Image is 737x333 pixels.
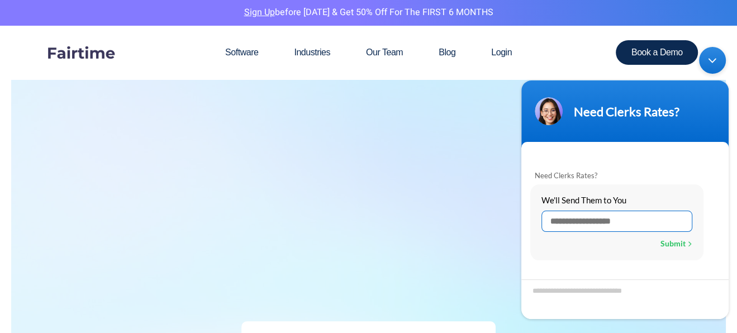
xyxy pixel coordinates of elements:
[348,26,421,79] a: Our Team
[276,26,348,79] a: Industries
[421,26,473,79] a: Blog
[616,40,698,65] a: Book a Demo
[207,26,276,79] a: Software
[516,41,734,325] iframe: SalesIQ Chatwindow
[8,6,729,20] p: before [DATE] & Get 50% Off for the FIRST 6 MONTHS
[473,26,530,79] a: Login
[244,6,275,19] a: Sign Up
